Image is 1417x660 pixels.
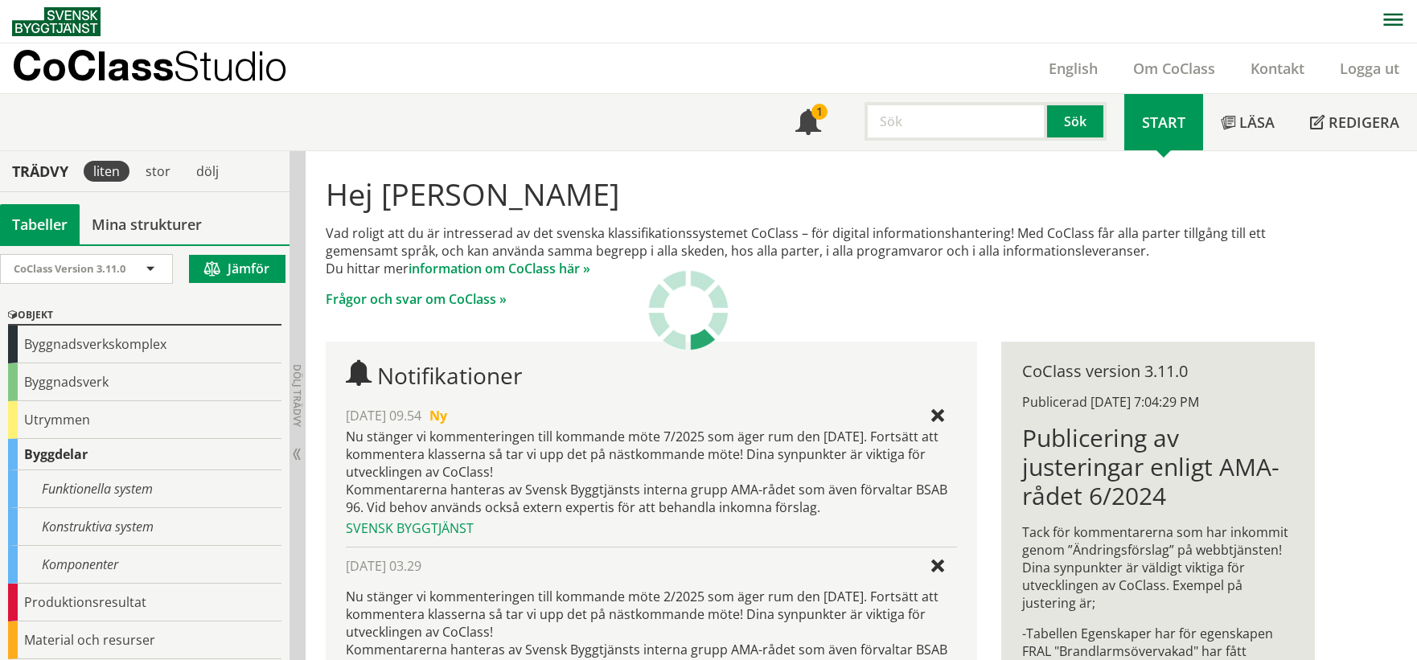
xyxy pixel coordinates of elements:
a: Kontakt [1233,59,1322,78]
div: Svensk Byggtjänst [346,519,956,537]
div: Komponenter [8,546,281,584]
span: Notifikationer [377,360,522,391]
a: information om CoClass här » [409,260,590,277]
span: Notifikationer [795,111,821,137]
span: Start [1142,113,1185,132]
div: Publicerad [DATE] 7:04:29 PM [1022,393,1293,411]
a: Om CoClass [1115,59,1233,78]
div: liten [84,161,129,182]
div: Produktionsresultat [8,584,281,621]
div: Objekt [8,306,281,326]
div: Utrymmen [8,401,281,439]
div: Material och resurser [8,621,281,659]
a: Mina strukturer [80,204,214,244]
a: Frågor och svar om CoClass » [326,290,507,308]
a: Läsa [1203,94,1292,150]
div: CoClass version 3.11.0 [1022,363,1293,380]
div: 1 [811,104,828,120]
div: Konstruktiva system [8,508,281,546]
a: CoClassStudio [12,43,322,93]
span: Ny [429,407,447,424]
a: 1 [778,94,839,150]
h1: Publicering av justeringar enligt AMA-rådet 6/2024 [1022,424,1293,510]
div: Funktionella system [8,470,281,508]
img: Svensk Byggtjänst [12,7,101,36]
div: stor [136,161,180,182]
div: dölj [187,161,228,182]
a: Start [1124,94,1203,150]
span: [DATE] 03.29 [346,557,421,575]
div: Byggdelar [8,439,281,470]
span: Dölj trädvy [290,364,304,427]
a: Redigera [1292,94,1417,150]
p: Vad roligt att du är intresserad av det svenska klassifikationssystemet CoClass – för digital inf... [326,224,1314,277]
span: Studio [174,42,287,89]
span: CoClass Version 3.11.0 [14,261,125,276]
div: Byggnadsverkskomplex [8,326,281,363]
p: CoClass [12,56,287,75]
button: Jämför [189,255,285,283]
p: Tack för kommentarerna som har inkommit genom ”Ändringsförslag” på webbtjänsten! Dina synpunkter ... [1022,523,1293,612]
h1: Hej [PERSON_NAME] [326,176,1314,211]
div: Byggnadsverk [8,363,281,401]
a: Logga ut [1322,59,1417,78]
span: Läsa [1239,113,1275,132]
div: Trädvy [3,162,77,180]
img: Laddar [648,270,729,350]
input: Sök [865,102,1047,141]
div: Nu stänger vi kommenteringen till kommande möte 7/2025 som äger rum den [DATE]. Fortsätt att komm... [346,428,956,516]
a: English [1031,59,1115,78]
span: [DATE] 09.54 [346,407,421,424]
button: Sök [1047,102,1107,141]
span: Redigera [1329,113,1399,132]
